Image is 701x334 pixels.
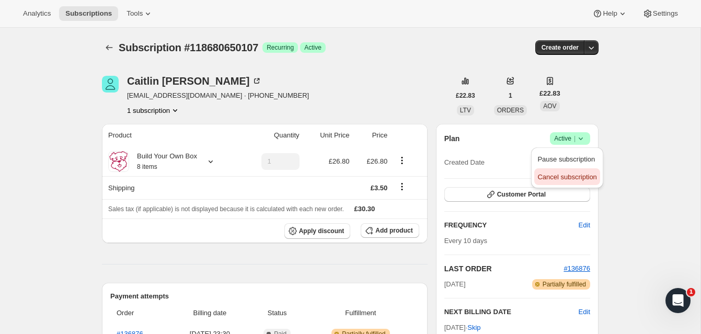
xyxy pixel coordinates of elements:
span: Caitlin Diskin [102,76,119,93]
th: Price [353,124,391,147]
h2: Plan [444,133,460,144]
span: Subscription #118680650107 [119,42,258,53]
span: £26.80 [329,157,350,165]
button: Customer Portal [444,187,590,202]
button: Subscriptions [102,40,117,55]
span: Billing date [174,308,246,318]
button: Subscriptions [59,6,118,21]
span: [DATE] · [444,324,481,331]
div: Build Your Own Box [129,151,197,172]
button: Product actions [127,105,180,116]
th: Product [102,124,240,147]
span: 1 [687,288,695,296]
span: Tools [127,9,143,18]
span: Skip [467,323,480,333]
span: ORDERS [497,107,524,114]
span: Cancel subscription [537,173,596,181]
button: Help [586,6,634,21]
span: [DATE] [444,279,466,290]
span: Every 10 days [444,237,487,245]
button: 1 [502,88,519,103]
button: Shipping actions [394,181,410,192]
button: Product actions [394,155,410,166]
span: Active [304,43,321,52]
button: Create order [535,40,585,55]
img: product img [108,151,129,172]
span: Add product [375,226,412,235]
span: Edit [579,220,590,231]
span: £3.50 [371,184,388,192]
button: Settings [636,6,684,21]
a: #136876 [564,264,590,272]
button: Edit [579,307,590,317]
button: Analytics [17,6,57,21]
span: £26.80 [367,157,388,165]
th: Order [110,302,170,325]
div: Caitlin [PERSON_NAME] [127,76,262,86]
button: Edit [572,217,596,234]
span: Status [252,308,302,318]
span: [EMAIL_ADDRESS][DOMAIN_NAME] · [PHONE_NUMBER] [127,90,309,101]
span: Customer Portal [497,190,546,199]
th: Quantity [240,124,302,147]
span: Apply discount [299,227,344,235]
span: Help [603,9,617,18]
span: Recurring [267,43,294,52]
button: £22.83 [450,88,481,103]
iframe: Intercom live chat [665,288,691,313]
h2: Payment attempts [110,291,419,302]
button: Apply discount [284,223,351,239]
span: Subscriptions [65,9,112,18]
span: Create order [542,43,579,52]
button: Tools [120,6,159,21]
span: AOV [543,102,556,110]
span: £22.83 [539,88,560,99]
span: Created Date [444,157,485,168]
span: LTV [460,107,471,114]
span: £22.83 [456,91,475,100]
span: Active [554,133,586,144]
span: | [574,134,576,143]
span: Pause subscription [537,155,595,163]
span: £30.30 [354,205,375,213]
th: Unit Price [303,124,353,147]
span: Settings [653,9,678,18]
small: 8 items [137,163,157,170]
button: #136876 [564,263,590,274]
button: Cancel subscription [534,168,600,185]
span: Sales tax (if applicable) is not displayed because it is calculated with each new order. [108,205,344,213]
h2: FREQUENCY [444,220,579,231]
span: Analytics [23,9,51,18]
button: Pause subscription [534,151,600,167]
span: Partially fulfilled [543,280,586,289]
span: 1 [509,91,512,100]
span: Fulfillment [308,308,413,318]
th: Shipping [102,176,240,199]
h2: NEXT BILLING DATE [444,307,579,317]
h2: LAST ORDER [444,263,564,274]
button: Add product [361,223,419,238]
